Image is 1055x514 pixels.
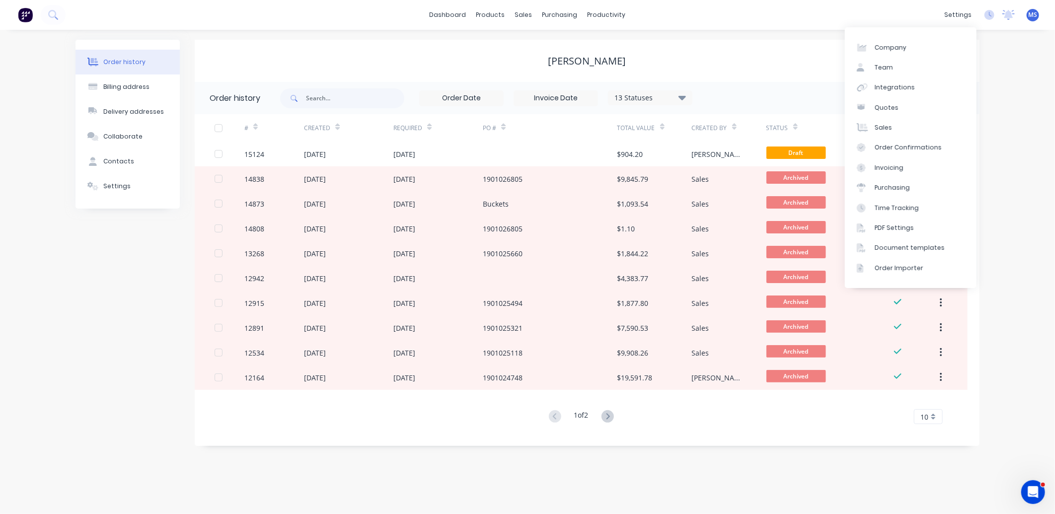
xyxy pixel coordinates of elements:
div: [DATE] [393,348,415,358]
div: 1 of 2 [574,410,589,424]
div: [DATE] [393,199,415,209]
div: 12164 [244,372,264,383]
div: 1901025321 [483,323,523,333]
a: Quotes [845,98,977,118]
a: Sales [845,118,977,138]
div: products [471,7,510,22]
div: $9,845.79 [617,174,649,184]
input: Invoice Date [514,91,598,106]
div: 1901026805 [483,174,523,184]
a: dashboard [425,7,471,22]
iframe: Intercom live chat [1021,480,1045,504]
div: Team [875,63,893,72]
span: Archived [766,221,826,233]
div: 1901025494 [483,298,523,308]
div: Delivery addresses [103,107,164,116]
div: [PERSON_NAME] [692,372,747,383]
div: # [244,114,304,142]
div: 1901026805 [483,223,523,234]
div: Order Importer [875,264,923,273]
div: PDF Settings [875,223,914,232]
div: 12915 [244,298,264,308]
div: 14838 [244,174,264,184]
div: $4,383.77 [617,273,649,284]
span: Draft [766,147,826,159]
div: [PERSON_NAME] [692,149,747,159]
div: Required [393,114,483,142]
div: Collaborate [103,132,143,141]
div: Created [304,114,393,142]
div: Integrations [875,83,915,92]
div: [PERSON_NAME] [548,55,626,67]
div: Sales [692,323,709,333]
div: Order Confirmations [875,143,942,152]
div: Created By [692,124,727,133]
div: Sales [692,248,709,259]
a: Order Importer [845,258,977,278]
div: [DATE] [393,372,415,383]
div: [DATE] [304,223,326,234]
div: [DATE] [304,323,326,333]
a: Team [845,58,977,77]
div: 13268 [244,248,264,259]
span: 10 [920,412,928,422]
div: $1,093.54 [617,199,649,209]
div: 1901025118 [483,348,523,358]
div: Total Value [617,124,655,133]
button: Order history [75,50,180,74]
div: Sales [875,123,892,132]
div: [DATE] [393,149,415,159]
div: 12891 [244,323,264,333]
a: Order Confirmations [845,138,977,157]
a: Company [845,37,977,57]
div: [DATE] [304,149,326,159]
div: 13 Statuses [608,92,692,103]
div: [DATE] [304,372,326,383]
span: MS [1029,10,1038,19]
div: sales [510,7,537,22]
div: 12534 [244,348,264,358]
div: Contacts [103,157,134,166]
a: PDF Settings [845,218,977,238]
div: Created By [692,114,766,142]
div: settings [939,7,977,22]
div: Quotes [875,103,899,112]
div: Total Value [617,114,692,142]
div: PO # [483,114,617,142]
div: $1,877.80 [617,298,649,308]
div: Sales [692,199,709,209]
a: Integrations [845,77,977,97]
div: [DATE] [304,298,326,308]
div: Settings [103,182,131,191]
div: Status [766,114,878,142]
span: Archived [766,320,826,333]
div: [DATE] [304,273,326,284]
div: [DATE] [304,174,326,184]
div: Order history [103,58,146,67]
div: [DATE] [393,248,415,259]
div: Status [766,124,788,133]
div: Sales [692,174,709,184]
div: 1901025660 [483,248,523,259]
div: [DATE] [393,323,415,333]
div: $19,591.78 [617,372,653,383]
span: Archived [766,196,826,209]
div: # [244,124,248,133]
div: $1.10 [617,223,635,234]
button: Delivery addresses [75,99,180,124]
div: 12942 [244,273,264,284]
button: Collaborate [75,124,180,149]
div: productivity [583,7,631,22]
div: PO # [483,124,496,133]
div: Order history [210,92,260,104]
div: [DATE] [304,248,326,259]
div: Document templates [875,243,945,252]
div: purchasing [537,7,583,22]
div: [DATE] [393,223,415,234]
img: Factory [18,7,33,22]
a: Purchasing [845,178,977,198]
span: Archived [766,295,826,308]
div: $7,590.53 [617,323,649,333]
div: $904.20 [617,149,643,159]
button: Billing address [75,74,180,99]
